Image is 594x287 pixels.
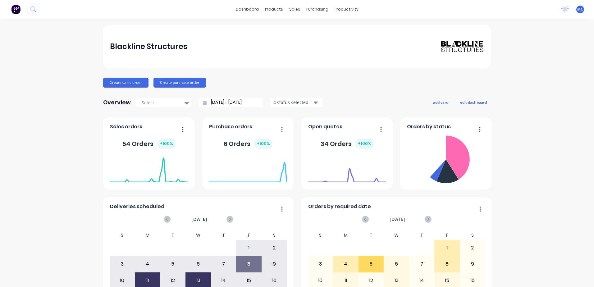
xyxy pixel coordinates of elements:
[110,231,135,240] div: S
[254,139,272,149] div: + 100 %
[308,123,342,130] span: Open quotes
[286,5,303,14] div: sales
[333,256,358,272] div: 4
[460,231,485,240] div: S
[211,256,236,272] div: 7
[331,5,362,14] div: productivity
[460,240,485,256] div: 2
[224,139,272,149] div: 6 Orders
[390,216,406,223] span: [DATE]
[157,139,176,149] div: + 100 %
[135,231,160,240] div: M
[262,240,287,256] div: 2
[434,231,460,240] div: F
[359,256,384,272] div: 5
[456,98,491,106] button: edit dashboard
[161,256,185,272] div: 5
[191,216,208,223] span: [DATE]
[409,231,435,240] div: T
[185,231,211,240] div: W
[110,123,142,130] span: Sales orders
[262,256,287,272] div: 9
[103,96,131,109] div: Overview
[186,256,211,272] div: 6
[209,123,252,130] span: Purchase orders
[273,99,313,106] div: 4 status selected
[308,256,333,272] div: 3
[409,256,434,272] div: 7
[110,256,135,272] div: 3
[303,5,331,14] div: purchasing
[103,78,148,88] button: Create sales order
[435,256,459,272] div: 8
[333,231,359,240] div: M
[153,78,206,88] button: Create purchase order
[384,256,409,272] div: 6
[321,139,374,149] div: 34 Orders
[236,240,261,256] div: 1
[359,231,384,240] div: T
[429,98,452,106] button: add card
[160,231,186,240] div: T
[384,231,409,240] div: W
[11,5,21,14] img: Factory
[236,256,261,272] div: 8
[135,256,160,272] div: 4
[262,231,287,240] div: S
[460,256,485,272] div: 9
[435,240,459,256] div: 1
[355,139,374,149] div: + 100 %
[236,231,262,240] div: F
[577,7,583,12] span: MC
[407,123,451,130] span: Orders by status
[441,40,484,53] img: Blackline Structures
[308,231,333,240] div: S
[110,40,187,53] div: Blackline Structures
[233,5,262,14] a: dashboard
[262,5,286,14] div: products
[122,139,176,149] div: 54 Orders
[211,231,236,240] div: T
[270,98,323,107] button: 4 status selected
